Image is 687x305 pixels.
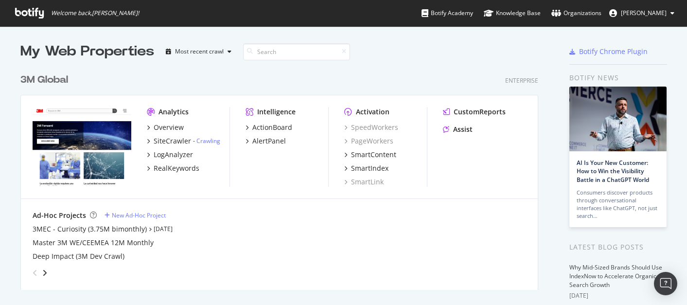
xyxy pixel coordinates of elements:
a: AI Is Your New Customer: How to Win the Visibility Battle in a ChatGPT World [577,159,649,183]
a: SmartContent [344,150,396,160]
a: CustomReports [443,107,506,117]
a: Overview [147,123,184,132]
div: New Ad-Hoc Project [112,211,166,219]
a: SmartLink [344,177,384,187]
button: Most recent crawl [162,44,235,59]
div: Analytics [159,107,189,117]
div: Latest Blog Posts [569,242,667,252]
div: Assist [453,125,473,134]
div: Open Intercom Messenger [654,272,677,295]
div: Intelligence [257,107,296,117]
div: LogAnalyzer [154,150,193,160]
a: New Ad-Hoc Project [105,211,166,219]
a: Master 3M WE/CEEMEA 12M Monthly [33,238,154,248]
div: [DATE] [569,291,667,300]
div: Organizations [551,8,601,18]
a: Assist [443,125,473,134]
div: SmartContent [351,150,396,160]
div: Activation [356,107,389,117]
input: Search [243,43,350,60]
img: AI Is Your New Customer: How to Win the Visibility Battle in a ChatGPT World [569,87,667,151]
a: SiteCrawler- Crawling [147,136,220,146]
a: 3MEC - Curiosity (3.75M bimonthly) [33,224,147,234]
a: ActionBoard [246,123,292,132]
a: LogAnalyzer [147,150,193,160]
a: Why Mid-Sized Brands Should Use IndexNow to Accelerate Organic Search Growth [569,263,662,289]
div: angle-right [41,268,48,278]
a: Deep Impact (3M Dev Crawl) [33,251,124,261]
div: CustomReports [454,107,506,117]
div: AlertPanel [252,136,286,146]
div: Most recent crawl [175,49,224,54]
a: SpeedWorkers [344,123,398,132]
div: Consumers discover products through conversational interfaces like ChatGPT, not just search… [577,189,659,220]
a: Crawling [196,137,220,145]
div: Overview [154,123,184,132]
button: [PERSON_NAME] [601,5,682,21]
div: SiteCrawler [154,136,191,146]
a: PageWorkers [344,136,393,146]
div: RealKeywords [154,163,199,173]
div: My Web Properties [20,42,154,61]
div: angle-left [29,265,41,281]
div: Enterprise [505,76,538,85]
div: Botify Academy [422,8,473,18]
span: Welcome back, [PERSON_NAME] ! [51,9,139,17]
div: - [193,137,220,145]
div: Botify Chrome Plugin [579,47,648,56]
a: Botify Chrome Plugin [569,47,648,56]
a: AlertPanel [246,136,286,146]
a: RealKeywords [147,163,199,173]
img: www.command.com [33,107,131,186]
div: grid [20,61,546,290]
a: [DATE] [154,225,173,233]
a: SmartIndex [344,163,388,173]
span: Alexander Parrales [621,9,667,17]
div: ActionBoard [252,123,292,132]
div: SmartIndex [351,163,388,173]
div: Knowledge Base [484,8,541,18]
a: 3M Global [20,73,72,87]
div: Botify news [569,72,667,83]
div: 3M Global [20,73,68,87]
div: Ad-Hoc Projects [33,211,86,220]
